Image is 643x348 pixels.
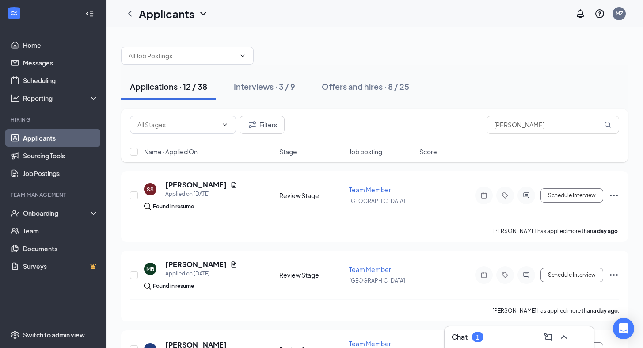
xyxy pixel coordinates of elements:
[349,147,382,156] span: Job posting
[541,330,555,344] button: ComposeMessage
[198,8,209,19] svg: ChevronDown
[23,147,99,164] a: Sourcing Tools
[147,186,154,193] div: SS
[11,191,97,199] div: Team Management
[559,332,569,342] svg: ChevronUp
[557,330,571,344] button: ChevronUp
[144,147,198,156] span: Name · Applied On
[609,270,619,280] svg: Ellipses
[492,227,619,235] p: [PERSON_NAME] has applied more than .
[23,72,99,89] a: Scheduling
[492,307,619,314] p: [PERSON_NAME] has applied more than .
[573,330,587,344] button: Minimize
[85,9,94,18] svg: Collapse
[239,52,246,59] svg: ChevronDown
[125,8,135,19] svg: ChevronLeft
[575,8,586,19] svg: Notifications
[279,147,297,156] span: Stage
[540,188,603,203] button: Schedule Interview
[23,54,99,72] a: Messages
[11,209,19,218] svg: UserCheck
[609,190,619,201] svg: Ellipses
[144,203,151,210] img: search.bf7aa3482b7795d4f01b.svg
[23,36,99,54] a: Home
[240,116,285,134] button: Filter Filters
[23,129,99,147] a: Applicants
[153,202,194,211] div: Found in resume
[165,269,237,278] div: Applied on [DATE]
[487,116,619,134] input: Search in applications
[521,272,532,279] svg: ActiveChat
[11,116,97,123] div: Hiring
[165,180,227,190] h5: [PERSON_NAME]
[500,272,510,279] svg: Tag
[129,51,236,61] input: All Job Postings
[11,94,19,103] svg: Analysis
[23,240,99,257] a: Documents
[23,257,99,275] a: SurveysCrown
[452,332,468,342] h3: Chat
[604,121,611,128] svg: MagnifyingGlass
[476,333,479,341] div: 1
[279,191,344,200] div: Review Stage
[521,192,532,199] svg: ActiveChat
[11,330,19,339] svg: Settings
[594,8,605,19] svg: QuestionInfo
[479,272,489,279] svg: Note
[165,190,237,199] div: Applied on [DATE]
[230,261,237,268] svg: Document
[479,192,489,199] svg: Note
[23,94,99,103] div: Reporting
[221,121,228,128] svg: ChevronDown
[593,307,618,314] b: a day ago
[500,192,510,199] svg: Tag
[419,147,437,156] span: Score
[130,81,207,92] div: Applications · 12 / 38
[543,332,553,342] svg: ComposeMessage
[349,198,405,204] span: [GEOGRAPHIC_DATA]
[23,222,99,240] a: Team
[23,164,99,182] a: Job Postings
[349,340,391,348] span: Team Member
[593,228,618,234] b: a day ago
[575,332,585,342] svg: Minimize
[23,330,85,339] div: Switch to admin view
[616,10,623,17] div: MZ
[153,282,194,291] div: Found in resume
[234,81,295,92] div: Interviews · 3 / 9
[144,283,151,290] img: search.bf7aa3482b7795d4f01b.svg
[349,265,391,273] span: Team Member
[10,9,19,18] svg: WorkstreamLogo
[230,181,237,188] svg: Document
[137,120,218,130] input: All Stages
[540,268,603,282] button: Schedule Interview
[349,186,391,194] span: Team Member
[322,81,409,92] div: Offers and hires · 8 / 25
[613,318,634,339] div: Open Intercom Messenger
[165,260,227,269] h5: [PERSON_NAME]
[349,277,405,284] span: [GEOGRAPHIC_DATA]
[247,119,258,130] svg: Filter
[146,265,154,273] div: MB
[139,6,194,21] h1: Applicants
[279,271,344,279] div: Review Stage
[23,209,91,218] div: Onboarding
